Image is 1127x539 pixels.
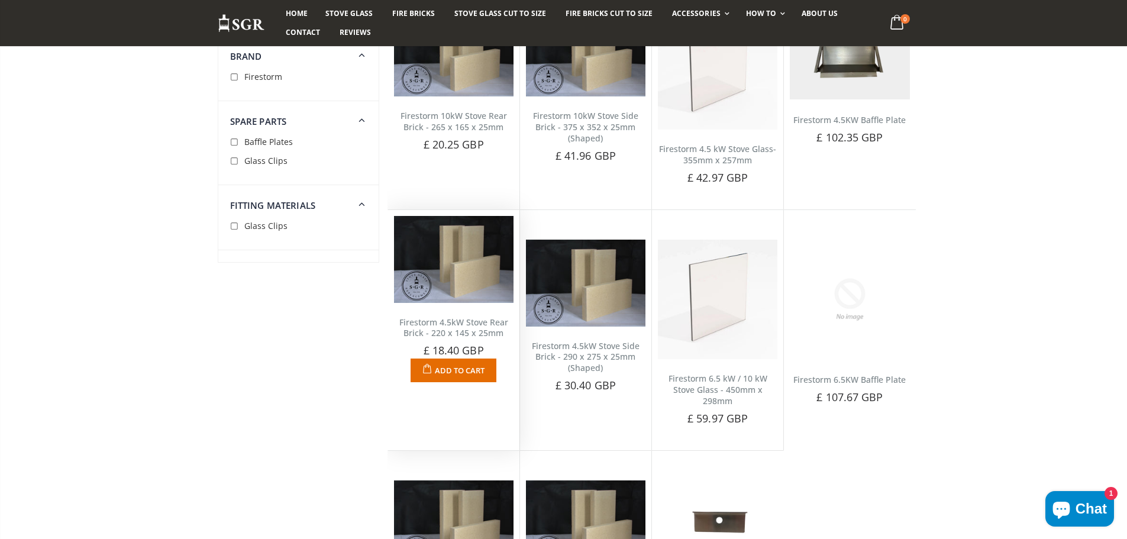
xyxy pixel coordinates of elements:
[277,23,329,42] a: Contact
[394,216,514,302] img: Firestorm 4.5kW Stove Rear Brick
[687,170,748,185] span: £ 42.97 GBP
[658,10,777,130] img: Firestorm 4.5 kW Stove Glass
[556,149,616,163] span: £ 41.96 GBP
[793,374,906,385] a: Firestorm 6.5KW Baffle Plate
[454,8,546,18] span: Stove Glass Cut To Size
[672,8,720,18] span: Accessories
[566,8,653,18] span: Fire Bricks Cut To Size
[533,110,638,144] a: Firestorm 10kW Stove Side Brick - 375 x 352 x 25mm (Shaped)
[793,114,906,125] a: Firestorm 4.5KW Baffle Plate
[244,136,293,147] span: Baffle Plates
[392,8,435,18] span: Fire Bricks
[286,27,320,37] span: Contact
[394,10,514,96] img: Firestorm 10kW Stove Rear Brick
[816,130,883,144] span: £ 102.35 GBP
[816,390,883,404] span: £ 107.67 GBP
[526,240,645,326] img: Firestorm 4.5kW Stove Side Brick
[1042,491,1118,530] inbox-online-store-chat: Shopify online store chat
[557,4,661,23] a: Fire Bricks Cut To Size
[424,343,484,357] span: £ 18.40 GBP
[532,340,640,374] a: Firestorm 4.5kW Stove Side Brick - 290 x 275 x 25mm (Shaped)
[230,199,316,211] span: Fitting Materials
[331,23,380,42] a: Reviews
[383,4,444,23] a: Fire Bricks
[658,240,777,359] img: Firestorm 6.5 kW/10 Stove Glass
[669,373,767,406] a: Firestorm 6.5 kW / 10 kW Stove Glass - 450mm x 298mm
[802,8,838,18] span: About us
[663,4,735,23] a: Accessories
[317,4,382,23] a: Stove Glass
[900,14,910,24] span: 0
[286,8,308,18] span: Home
[659,143,776,166] a: Firestorm 4.5 kW Stove Glass- 355mm x 257mm
[399,317,508,339] a: Firestorm 4.5kW Stove Rear Brick - 220 x 145 x 25mm
[340,27,371,37] span: Reviews
[230,50,262,62] span: Brand
[277,4,317,23] a: Home
[424,137,484,151] span: £ 20.25 GBP
[746,8,776,18] span: How To
[445,4,555,23] a: Stove Glass Cut To Size
[411,359,496,382] button: Add to Cart
[687,411,748,425] span: £ 59.97 GBP
[737,4,791,23] a: How To
[244,71,282,82] span: Firestorm
[885,12,909,35] a: 0
[325,8,373,18] span: Stove Glass
[230,115,287,127] span: Spare Parts
[401,110,507,133] a: Firestorm 10kW Stove Rear Brick - 265 x 165 x 25mm
[793,4,847,23] a: About us
[218,14,265,33] img: Stove Glass Replacement
[244,155,288,166] span: Glass Clips
[244,220,288,231] span: Glass Clips
[435,365,485,376] span: Add to Cart
[556,378,616,392] span: £ 30.40 GBP
[526,10,645,96] img: Firestorm 10kW Stove Side Brick
[790,10,909,99] img: Firestorm 4.5KW Baffle Plate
